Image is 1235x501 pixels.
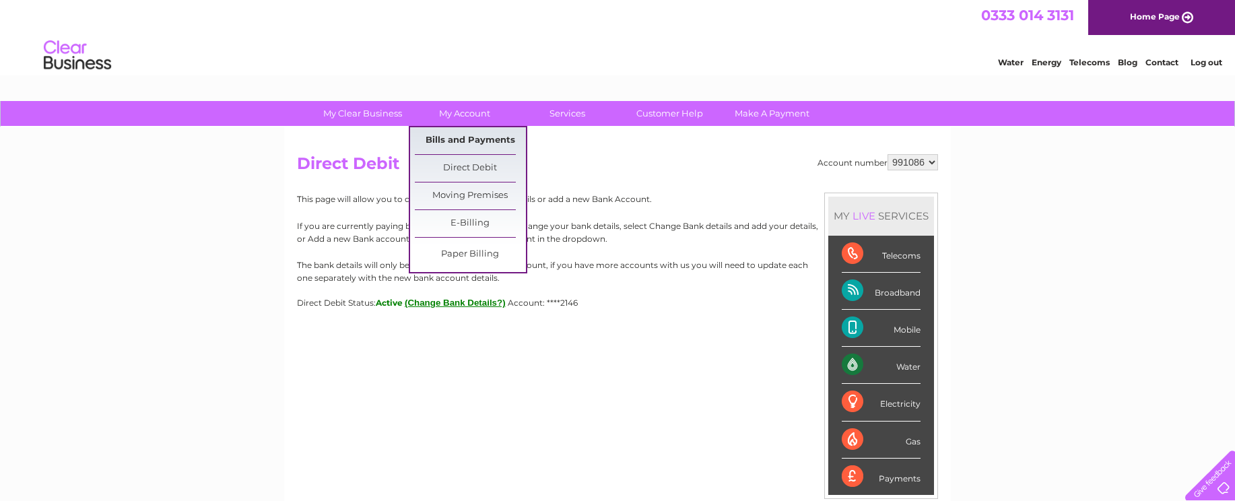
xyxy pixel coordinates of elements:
a: Moving Premises [415,182,526,209]
div: Clear Business is a trading name of Verastar Limited (registered in [GEOGRAPHIC_DATA] No. 3667643... [300,7,937,65]
div: Telecoms [842,236,921,273]
div: LIVE [850,209,878,222]
p: This page will allow you to change your Direct Debit details or add a new Bank Account. [297,193,938,205]
a: 0333 014 3131 [981,7,1074,24]
button: (Change Bank Details?) [405,298,506,308]
a: Telecoms [1069,57,1110,67]
a: Water [998,57,1024,67]
p: The bank details will only be updated for the selected account, if you have more accounts with us... [297,259,938,284]
h2: Direct Debit [297,154,938,180]
a: Bills and Payments [415,127,526,154]
div: Gas [842,422,921,459]
a: Blog [1118,57,1137,67]
a: My Clear Business [307,101,418,126]
span: Active [376,298,403,308]
div: Account number [817,154,938,170]
a: E-Billing [415,210,526,237]
div: Direct Debit Status: [297,298,938,308]
a: My Account [409,101,521,126]
div: MY SERVICES [828,197,934,235]
p: If you are currently paying by Direct Debit and wish to change your bank details, select Change B... [297,220,938,245]
a: Direct Debit [415,155,526,182]
a: Log out [1191,57,1222,67]
div: Mobile [842,310,921,347]
a: Paper Billing [415,241,526,268]
div: Payments [842,459,921,495]
img: logo.png [43,35,112,76]
a: Services [512,101,623,126]
div: Broadband [842,273,921,310]
a: Customer Help [614,101,725,126]
a: Make A Payment [716,101,828,126]
a: Energy [1032,57,1061,67]
div: Electricity [842,384,921,421]
div: Water [842,347,921,384]
a: Contact [1145,57,1178,67]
